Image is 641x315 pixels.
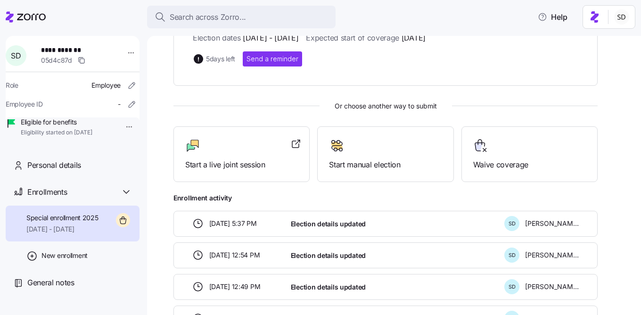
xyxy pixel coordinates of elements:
[170,11,246,23] span: Search across Zorro...
[247,54,298,64] span: Send a reminder
[118,99,121,109] span: -
[41,56,72,65] span: 05d4c87d
[147,6,336,28] button: Search across Zorro...
[209,219,257,228] span: [DATE] 5:37 PM
[173,101,598,111] span: Or choose another way to submit
[509,284,516,290] span: S D
[11,52,21,59] span: S D
[329,159,442,171] span: Start manual election
[402,32,426,44] span: [DATE]
[21,129,92,137] span: Eligibility started on [DATE]
[6,81,18,90] span: Role
[27,186,67,198] span: Enrollments
[6,99,43,109] span: Employee ID
[193,32,298,44] span: Election dates
[509,253,516,258] span: S D
[291,251,366,260] span: Election details updated
[306,32,425,44] span: Expected start of coverage
[243,32,298,44] span: [DATE] - [DATE]
[26,224,99,234] span: [DATE] - [DATE]
[509,221,516,226] span: S D
[209,250,260,260] span: [DATE] 12:54 PM
[243,51,302,66] button: Send a reminder
[530,8,575,26] button: Help
[525,219,579,228] span: [PERSON_NAME]
[525,282,579,291] span: [PERSON_NAME]
[173,193,598,203] span: Enrollment activity
[209,282,261,291] span: [DATE] 12:49 PM
[538,11,567,23] span: Help
[21,117,92,127] span: Eligible for benefits
[291,219,366,229] span: Election details updated
[27,277,74,289] span: General notes
[473,159,586,171] span: Waive coverage
[206,54,235,64] span: 5 days left
[27,159,81,171] span: Personal details
[26,213,99,223] span: Special enrollment 2025
[291,282,366,292] span: Election details updated
[185,159,298,171] span: Start a live joint session
[91,81,121,90] span: Employee
[41,251,88,260] span: New enrollment
[614,9,629,25] img: 038087f1531ae87852c32fa7be65e69b
[525,250,579,260] span: [PERSON_NAME]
